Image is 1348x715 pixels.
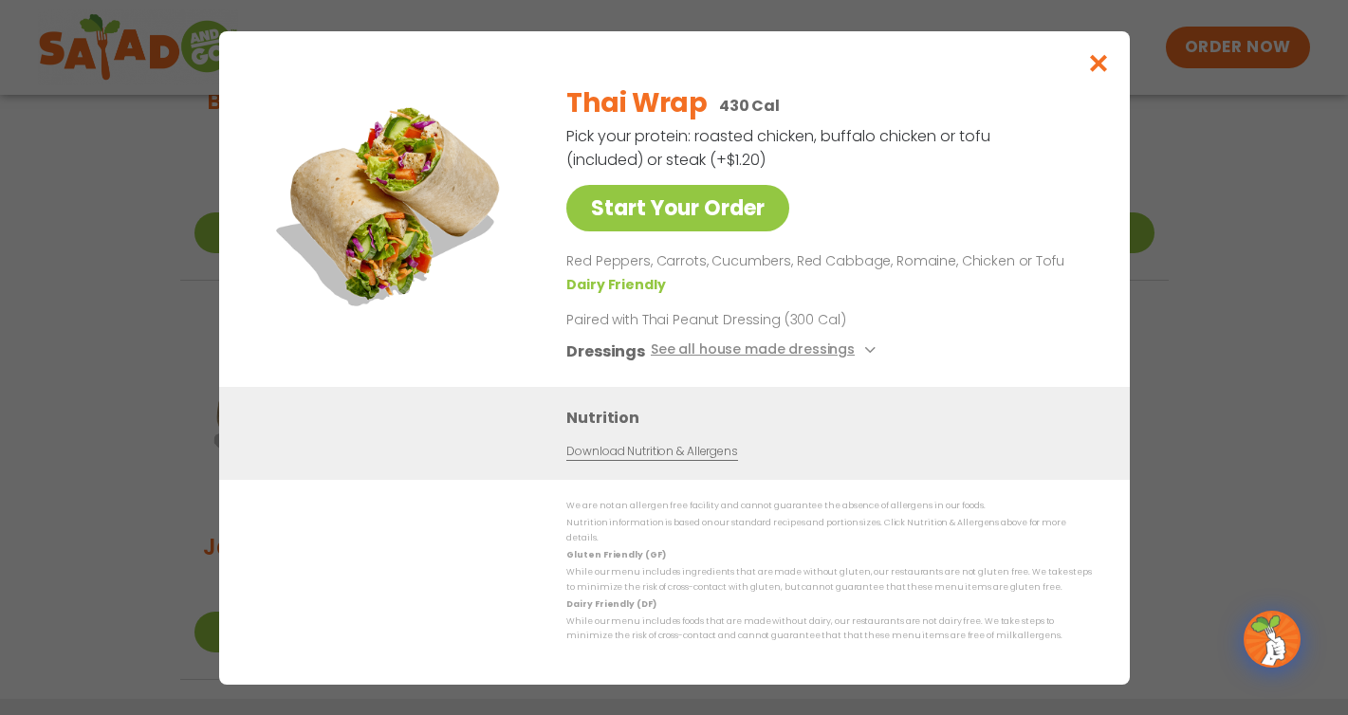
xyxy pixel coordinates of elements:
[566,549,665,560] strong: Gluten Friendly (GF)
[1246,613,1299,666] img: wpChatIcon
[566,339,645,362] h3: Dressings
[566,274,669,294] li: Dairy Friendly
[566,597,656,609] strong: Dairy Friendly (DF)
[566,499,1092,513] p: We are not an allergen free facility and cannot guarantee the absence of allergens in our foods.
[566,516,1092,545] p: Nutrition information is based on our standard recipes and portion sizes. Click Nutrition & Aller...
[650,339,880,362] button: See all house made dressings
[262,69,527,335] img: Featured product photo for Thai Wrap
[1067,31,1129,95] button: Close modal
[566,185,789,231] a: Start Your Order
[566,83,707,123] h2: Thai Wrap
[566,309,917,329] p: Paired with Thai Peanut Dressing (300 Cal)
[718,94,779,118] p: 430 Cal
[566,614,1092,644] p: While our menu includes foods that are made without dairy, our restaurants are not dairy free. We...
[566,405,1101,429] h3: Nutrition
[566,442,737,460] a: Download Nutrition & Allergens
[566,250,1084,273] p: Red Peppers, Carrots, Cucumbers, Red Cabbage, Romaine, Chicken or Tofu
[566,565,1092,595] p: While our menu includes ingredients that are made without gluten, our restaurants are not gluten ...
[566,124,993,172] p: Pick your protein: roasted chicken, buffalo chicken or tofu (included) or steak (+$1.20)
